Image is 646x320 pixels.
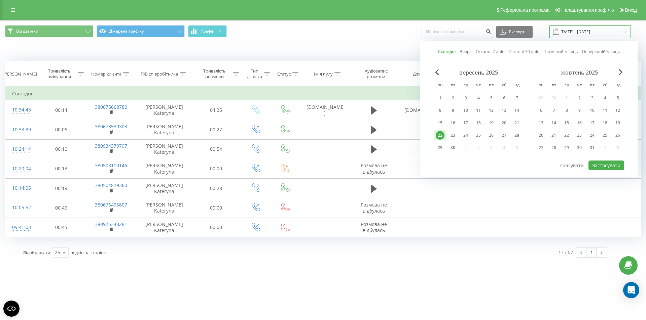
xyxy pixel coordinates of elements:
[613,106,622,115] div: 12
[500,106,508,115] div: 13
[23,249,50,256] span: Відображати
[434,130,446,140] div: пн 22 вер 2025 р.
[37,120,86,139] td: 00:06
[137,198,191,218] td: [PERSON_NAME] Kateryna
[588,131,597,140] div: 24
[361,162,387,175] span: Розмова не відбулась
[436,143,444,152] div: 29
[188,25,227,37] button: Графік
[3,71,37,77] div: [PERSON_NAME]
[191,198,241,218] td: 00:00
[498,105,510,116] div: сб 13 вер 2025 р.
[562,143,571,152] div: 29
[537,131,545,140] div: 20
[37,100,86,120] td: 00:14
[573,118,586,128] div: чт 16 жовт 2025 р.
[446,93,459,103] div: вт 2 вер 2025 р.
[537,143,545,152] div: 27
[487,94,496,102] div: 5
[586,143,599,153] div: пт 31 жовт 2025 р.
[459,105,472,116] div: ср 10 вер 2025 р.
[435,81,445,91] abbr: понеділок
[37,198,86,218] td: 00:46
[487,106,496,115] div: 12
[474,131,483,140] div: 25
[549,81,559,91] abbr: вівторок
[434,69,523,76] div: вересень 2025
[247,68,262,80] div: Тип дзвінка
[12,123,30,136] div: 10:33:39
[535,69,624,76] div: жовтень 2025
[512,106,521,115] div: 14
[599,118,611,128] div: сб 18 жовт 2025 р.
[586,105,599,116] div: пт 10 жовт 2025 р.
[537,106,545,115] div: 6
[535,105,547,116] div: пн 6 жовт 2025 р.
[314,71,333,77] div: Ім'я пулу
[562,106,571,115] div: 8
[587,81,597,91] abbr: п’ятниця
[510,118,523,128] div: нд 21 вер 2025 р.
[446,130,459,140] div: вт 23 вер 2025 р.
[575,94,584,102] div: 2
[413,71,432,77] div: Джерело
[137,139,191,159] td: [PERSON_NAME] Kateryna
[588,143,597,152] div: 31
[573,143,586,153] div: чт 30 жовт 2025 р.
[37,179,86,198] td: 00:19
[97,25,185,37] button: Джерела трафіку
[95,201,127,208] a: 380676495807
[459,130,472,140] div: ср 24 вер 2025 р.
[500,131,508,140] div: 27
[460,48,472,55] a: Вчора
[434,118,446,128] div: пн 15 вер 2025 р.
[537,119,545,127] div: 13
[95,104,127,110] a: 380675068782
[557,161,587,170] button: Скасувати
[448,106,457,115] div: 9
[397,100,450,120] td: [DOMAIN_NAME]
[613,131,622,140] div: 26
[536,81,546,91] abbr: понеділок
[95,123,127,130] a: 380673530303
[549,106,558,115] div: 7
[586,93,599,103] div: пт 3 жовт 2025 р.
[459,118,472,128] div: ср 17 вер 2025 р.
[559,249,573,256] div: 1 - 7 з 7
[547,130,560,140] div: вт 21 жовт 2025 р.
[434,93,446,103] div: пн 1 вер 2025 р.
[582,48,620,55] a: Попередній місяць
[435,69,439,75] span: Previous Month
[191,218,241,237] td: 00:00
[277,71,291,77] div: Статус
[361,221,387,233] span: Розмова не відбулась
[472,93,485,103] div: чт 4 вер 2025 р.
[586,130,599,140] div: пт 24 жовт 2025 р.
[438,48,456,55] a: Сьогодні
[448,119,457,127] div: 16
[485,93,498,103] div: пт 5 вер 2025 р.
[535,130,547,140] div: пн 20 жовт 2025 р.
[137,179,191,198] td: [PERSON_NAME] Kateryna
[95,182,127,188] a: 380504879360
[16,29,38,34] span: Всі дзвінки
[625,7,637,13] span: Вихід
[361,201,387,214] span: Розмова не відбулась
[562,119,571,127] div: 15
[611,105,624,116] div: нд 12 жовт 2025 р.
[512,119,521,127] div: 21
[191,159,241,178] td: 00:00
[474,94,483,102] div: 4
[474,119,483,127] div: 18
[356,68,396,80] div: Аудіозапис розмови
[560,93,573,103] div: ср 1 жовт 2025 р.
[461,81,471,91] abbr: середа
[510,105,523,116] div: нд 14 вер 2025 р.
[623,282,639,298] div: Open Intercom Messenger
[611,93,624,103] div: нд 5 жовт 2025 р.
[575,119,584,127] div: 16
[448,94,457,102] div: 2
[549,143,558,152] div: 28
[485,105,498,116] div: пт 12 вер 2025 р.
[601,94,609,102] div: 4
